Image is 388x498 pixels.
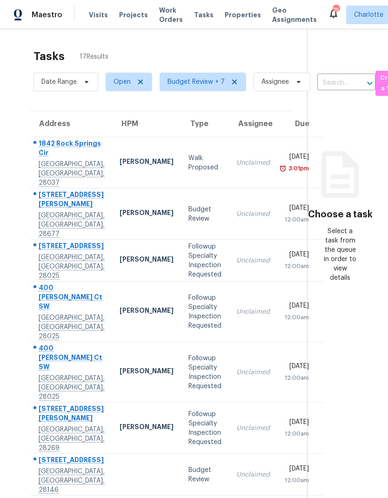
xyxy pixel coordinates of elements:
div: [DATE] [285,362,309,373]
div: Walk Proposed [188,154,221,172]
span: Charlotte [354,10,383,20]
span: Projects [119,10,148,20]
div: Budget Review [188,465,221,484]
div: 3:01pm [287,164,309,173]
h3: Choose a task [308,210,373,219]
span: Open [114,77,131,87]
th: Due [277,111,323,137]
div: Unclaimed [236,307,270,316]
input: Search by address [317,76,349,90]
span: Work Orders [159,6,183,24]
th: Assignee [229,111,277,137]
div: [PERSON_NAME] [120,208,174,220]
div: [PERSON_NAME] [120,306,174,317]
div: [PERSON_NAME] [120,422,174,434]
div: Unclaimed [236,158,270,168]
div: 12:00am [285,215,309,224]
span: Tasks [194,12,214,18]
div: Unclaimed [236,424,270,433]
div: Unclaimed [236,256,270,265]
div: [DATE] [285,464,309,476]
div: Followup Specialty Inspection Requested [188,354,221,391]
span: 17 Results [80,52,108,61]
div: 12:00am [285,476,309,485]
img: Overdue Alarm Icon [279,164,287,173]
button: Open [363,77,376,90]
span: Geo Assignments [272,6,317,24]
div: Unclaimed [236,368,270,377]
div: 12:00am [285,313,309,322]
div: Followup Specialty Inspection Requested [188,293,221,330]
div: [DATE] [285,203,309,215]
span: Budget Review + 7 [167,77,225,87]
span: Assignee [261,77,289,87]
div: Unclaimed [236,470,270,479]
div: [PERSON_NAME] [120,255,174,266]
div: [DATE] [285,152,309,164]
div: 12:00am [285,262,309,271]
div: Budget Review [188,205,221,223]
div: 12:00am [285,373,309,383]
div: Followup Specialty Inspection Requested [188,242,221,279]
h2: Tasks [33,52,65,61]
div: Unclaimed [236,209,270,219]
div: [DATE] [285,417,309,429]
div: Select a task from the queue in order to view details [324,227,357,283]
span: Date Range [41,77,77,87]
th: Type [181,111,229,137]
div: [DATE] [285,250,309,262]
th: HPM [112,111,181,137]
div: [PERSON_NAME] [120,366,174,378]
div: [PERSON_NAME] [120,157,174,168]
span: Maestro [32,10,62,20]
span: Visits [89,10,108,20]
div: 12:00am [285,429,309,438]
div: Followup Specialty Inspection Requested [188,410,221,447]
div: [DATE] [285,301,309,313]
th: Address [30,111,112,137]
div: 75 [333,6,339,15]
span: Properties [225,10,261,20]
